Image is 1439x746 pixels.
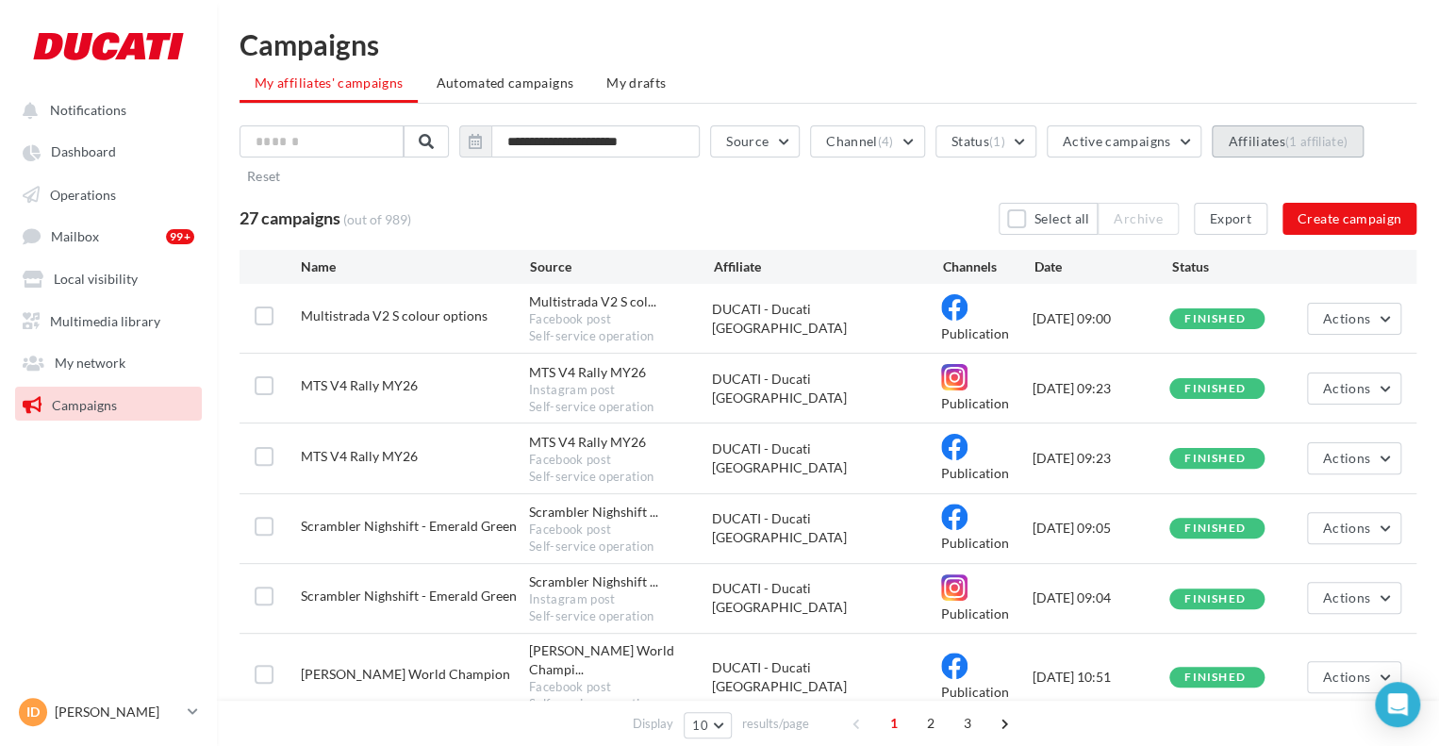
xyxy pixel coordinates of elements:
div: Self-service operation [529,328,712,345]
div: [DATE] 09:05 [1033,519,1170,538]
div: Facebook post [529,452,712,469]
button: 10 [684,712,732,738]
span: My drafts [606,75,666,91]
span: Scrambler Nighshift - Emerald Green [301,518,517,534]
span: Publication [941,535,1009,551]
span: (out of 989) [343,211,411,227]
span: Marquez World Champion [301,666,510,682]
button: Create campaign [1282,203,1416,235]
div: [DATE] 09:23 [1033,449,1170,468]
div: Open Intercom Messenger [1375,682,1420,727]
span: Campaigns [52,396,117,412]
span: results/page [742,715,809,733]
span: (4) [878,134,894,149]
button: Actions [1307,373,1401,405]
div: finished [1184,453,1246,465]
span: Actions [1323,310,1370,326]
div: finished [1184,383,1246,395]
div: Channels [943,257,1034,276]
span: Publication [941,465,1009,481]
span: Automated campaigns [436,75,573,91]
span: Operations [50,186,116,202]
div: Self-service operation [529,399,712,416]
span: Actions [1323,380,1370,396]
div: MTS V4 Rally MY26 [529,433,646,452]
div: [DATE] 09:23 [1033,379,1170,398]
div: [DATE] 09:00 [1033,309,1170,328]
span: Multistrada V2 S col... [529,292,656,311]
div: DUCATI - Ducati [GEOGRAPHIC_DATA] [712,370,941,407]
span: 3 [952,708,983,738]
span: MTS V4 Rally MY26 [301,377,418,393]
span: Publication [941,605,1009,621]
div: Source [530,257,714,276]
h1: Campaigns [240,30,1416,58]
div: 99+ [166,229,194,244]
div: Affiliate [713,257,942,276]
div: (1 affiliate) [1285,134,1348,149]
span: 27 campaigns [240,207,340,228]
span: (1) [989,134,1005,149]
span: Multistrada V2 S colour options [301,307,488,323]
div: DUCATI - Ducati [GEOGRAPHIC_DATA] [712,300,941,338]
button: Export [1194,203,1267,235]
div: [DATE] 09:04 [1033,589,1170,607]
button: Actions [1307,442,1401,474]
div: Self-service operation [529,608,712,625]
div: Facebook post [529,311,712,328]
a: Operations [11,176,206,210]
button: Actions [1307,661,1401,693]
div: DUCATI - Ducati [GEOGRAPHIC_DATA] [712,439,941,477]
button: Active campaigns [1047,125,1202,157]
span: ID [26,703,40,721]
div: Facebook post [529,522,712,539]
button: Notifications [11,92,198,126]
div: [DATE] 10:51 [1033,668,1170,687]
span: 1 [879,708,909,738]
button: Status(1) [935,125,1036,157]
div: Status [1172,257,1310,276]
span: MTS V4 Rally MY26 [301,448,418,464]
span: Publication [941,684,1009,700]
a: Mailbox 99+ [11,218,206,253]
a: ID [PERSON_NAME] [15,694,202,730]
span: Scrambler Nighshift ... [529,572,658,591]
span: Active campaigns [1063,133,1171,149]
div: Self-service operation [529,539,712,555]
span: Actions [1323,669,1370,685]
button: Actions [1307,512,1401,544]
button: Channel(4) [810,125,924,157]
span: Publication [941,395,1009,411]
div: Self-service operation [529,696,712,713]
button: Archive [1098,203,1178,235]
a: Dashboard [11,134,206,168]
div: MTS V4 Rally MY26 [529,363,646,382]
span: Scrambler Nighshift - Emerald Green [301,588,517,604]
div: Facebook post [529,679,712,696]
span: Display [633,715,673,733]
div: Instagram post [529,591,712,608]
div: finished [1184,522,1246,535]
span: Notifications [50,102,126,118]
div: Self-service operation [529,469,712,486]
div: finished [1184,671,1246,684]
div: DUCATI - Ducati [GEOGRAPHIC_DATA] [712,509,941,547]
div: finished [1184,313,1246,325]
div: Instagram post [529,382,712,399]
a: Local visibility [11,260,206,294]
span: Mailbox [51,228,99,244]
span: Publication [941,324,1009,340]
div: DUCATI - Ducati [GEOGRAPHIC_DATA] [712,658,941,696]
a: Campaigns [11,387,206,421]
button: Affiliates(1 affiliate) [1212,125,1364,157]
div: Name [301,257,530,276]
div: DUCATI - Ducati [GEOGRAPHIC_DATA] [712,579,941,617]
span: My network [55,355,125,371]
a: Multimedia library [11,303,206,337]
button: Actions [1307,582,1401,614]
button: Actions [1307,303,1401,335]
span: Actions [1323,450,1370,466]
span: Scrambler Nighshift ... [529,503,658,522]
span: Actions [1323,520,1370,536]
div: finished [1184,593,1246,605]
